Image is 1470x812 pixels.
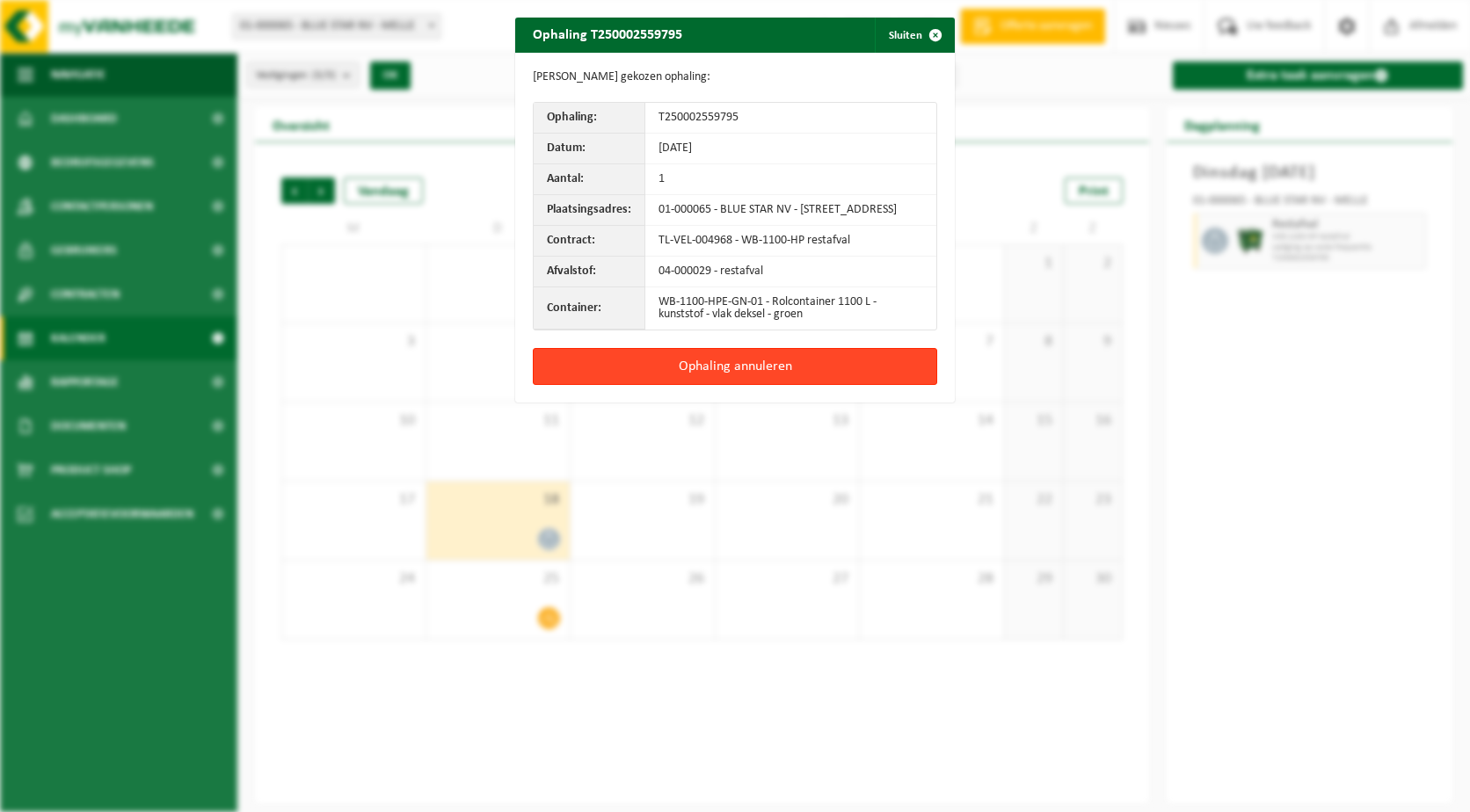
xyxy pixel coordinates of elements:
[534,134,645,164] th: Datum:
[534,103,645,134] th: Ophaling:
[645,257,936,287] td: 04-000029 - restafval
[645,226,936,257] td: TL-VEL-004968 - WB-1100-HP restafval
[534,226,645,257] th: Contract:
[534,257,645,287] th: Afvalstof:
[645,195,936,226] td: 01-000065 - BLUE STAR NV - [STREET_ADDRESS]
[534,164,645,195] th: Aantal:
[645,103,936,134] td: T250002559795
[875,18,953,53] button: Sluiten
[645,287,936,330] td: WB-1100-HPE-GN-01 - Rolcontainer 1100 L - kunststof - vlak deksel - groen
[534,195,645,226] th: Plaatsingsadres:
[534,287,645,330] th: Container:
[515,18,700,51] h2: Ophaling T250002559795
[533,70,937,84] p: [PERSON_NAME] gekozen ophaling:
[645,164,936,195] td: 1
[645,134,936,164] td: [DATE]
[533,348,937,385] button: Ophaling annuleren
